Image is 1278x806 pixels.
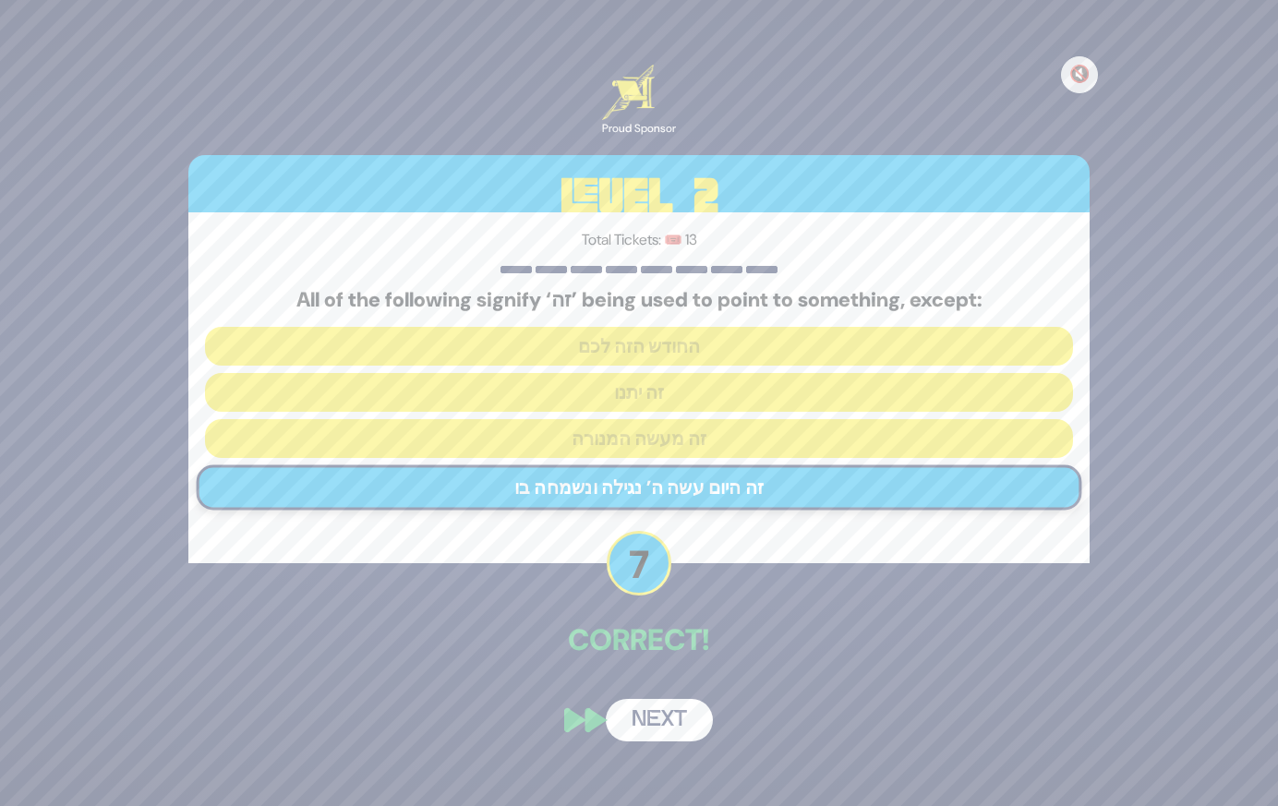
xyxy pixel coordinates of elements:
p: Correct! [188,618,1090,662]
button: החודש הזה לכם [205,327,1073,366]
h3: Level 2 [188,155,1090,238]
p: 7 [607,531,671,595]
button: זה מעשה המנורה [205,419,1073,458]
img: Artscroll [602,65,655,120]
p: Total Tickets: 🎟️ 13 [205,229,1073,251]
button: זה יתנו [205,373,1073,412]
button: Next [606,699,713,741]
button: 🔇 [1061,56,1098,93]
h5: All of the following signify ‘זה’ being used to point to something, except: [205,288,1073,312]
div: Proud Sponsor [602,120,676,137]
button: זה היום עשה ה’ נגילה ונשמחה בו [197,465,1082,511]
